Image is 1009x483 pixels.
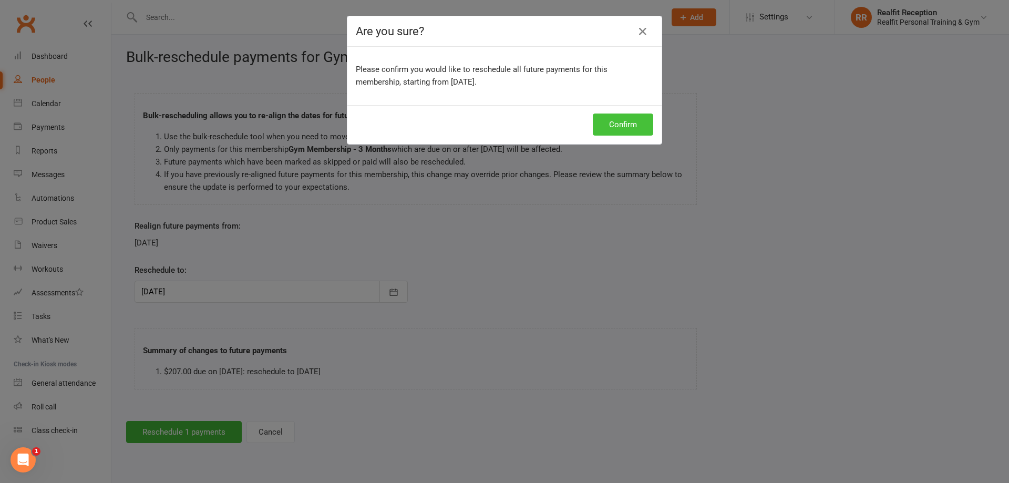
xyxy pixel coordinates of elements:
[593,114,653,136] button: Confirm
[11,447,36,472] iframe: Intercom live chat
[32,447,40,456] span: 1
[634,23,651,40] button: Close
[356,25,653,38] h4: Are you sure?
[356,65,608,87] span: Please confirm you would like to reschedule all future payments for this membership, starting fro...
